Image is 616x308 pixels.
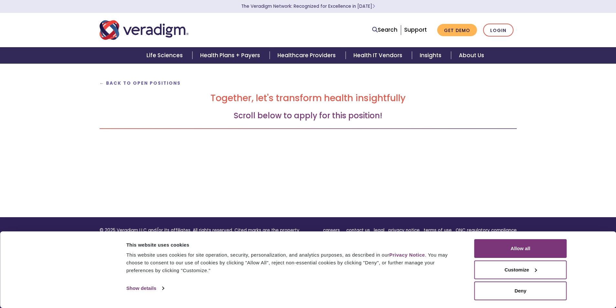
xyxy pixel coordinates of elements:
[437,24,477,37] a: Get Demo
[388,227,420,233] a: privacy notice
[270,47,345,64] a: Healthcare Providers
[451,47,492,64] a: About Us
[100,93,517,104] h2: Together, let's transform health insightfully
[374,227,384,233] a: legal
[483,24,513,37] a: Login
[100,111,517,121] h3: Scroll below to apply for this position!
[404,26,427,34] a: Support
[100,80,181,86] a: ← Back to Open Positions
[372,26,397,34] a: Search
[389,252,425,258] a: Privacy Notice
[323,227,340,233] a: careers
[372,3,375,9] span: Learn More
[241,3,375,9] a: The Veradigm Network: Recognized for Excellence in [DATE]Learn More
[126,283,164,293] a: Show details
[100,227,303,248] p: © 2025 Veradigm LLC and/or its affiliates. All rights reserved. Cited marks are the property of V...
[424,227,452,233] a: terms of use
[346,227,370,233] a: contact us
[474,260,567,279] button: Customize
[192,47,270,64] a: Health Plans + Payers
[126,241,460,249] div: This website uses cookies
[412,47,451,64] a: Insights
[126,251,460,274] div: This website uses cookies for site operation, security, personalization, and analytics purposes, ...
[100,19,189,41] img: Veradigm logo
[474,281,567,300] button: Deny
[346,47,412,64] a: Health IT Vendors
[456,227,517,233] a: ONC regulatory compliance
[474,239,567,258] button: Allow all
[139,47,192,64] a: Life Sciences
